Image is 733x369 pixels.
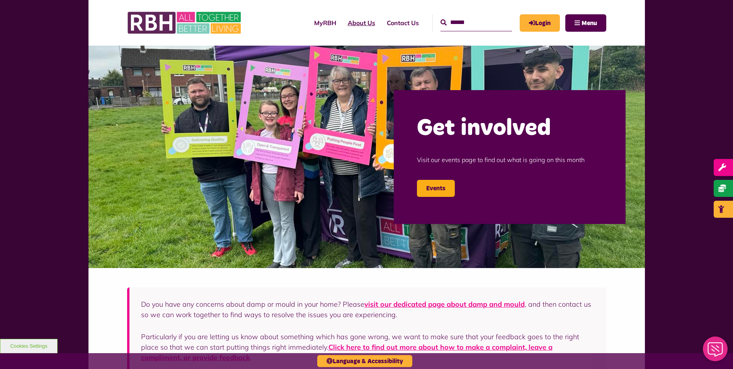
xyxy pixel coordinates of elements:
[127,8,243,38] img: RBH
[440,14,512,31] input: Search
[88,46,645,268] img: Image (22)
[317,355,412,367] button: Language & Accessibility
[308,12,342,33] a: MyRBH
[141,343,553,362] a: Click here to find out more about how to make a complaint, leave a compliment, or provide feedback
[141,299,595,320] p: Do you have any concerns about damp or mould in your home? Please , and then contact us so we can...
[381,12,425,33] a: Contact Us
[417,180,455,197] a: Events
[565,14,606,32] button: Navigation
[582,20,597,26] span: Menu
[141,331,595,363] p: Particularly if you are letting us know about something which has gone wrong, we want to make sur...
[417,143,602,176] p: Visit our events page to find out what is going on this month
[342,12,381,33] a: About Us
[520,14,560,32] a: MyRBH
[364,300,525,309] a: visit our dedicated page about damp and mould
[417,113,602,143] h2: Get involved
[698,334,733,369] iframe: Netcall Web Assistant for live chat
